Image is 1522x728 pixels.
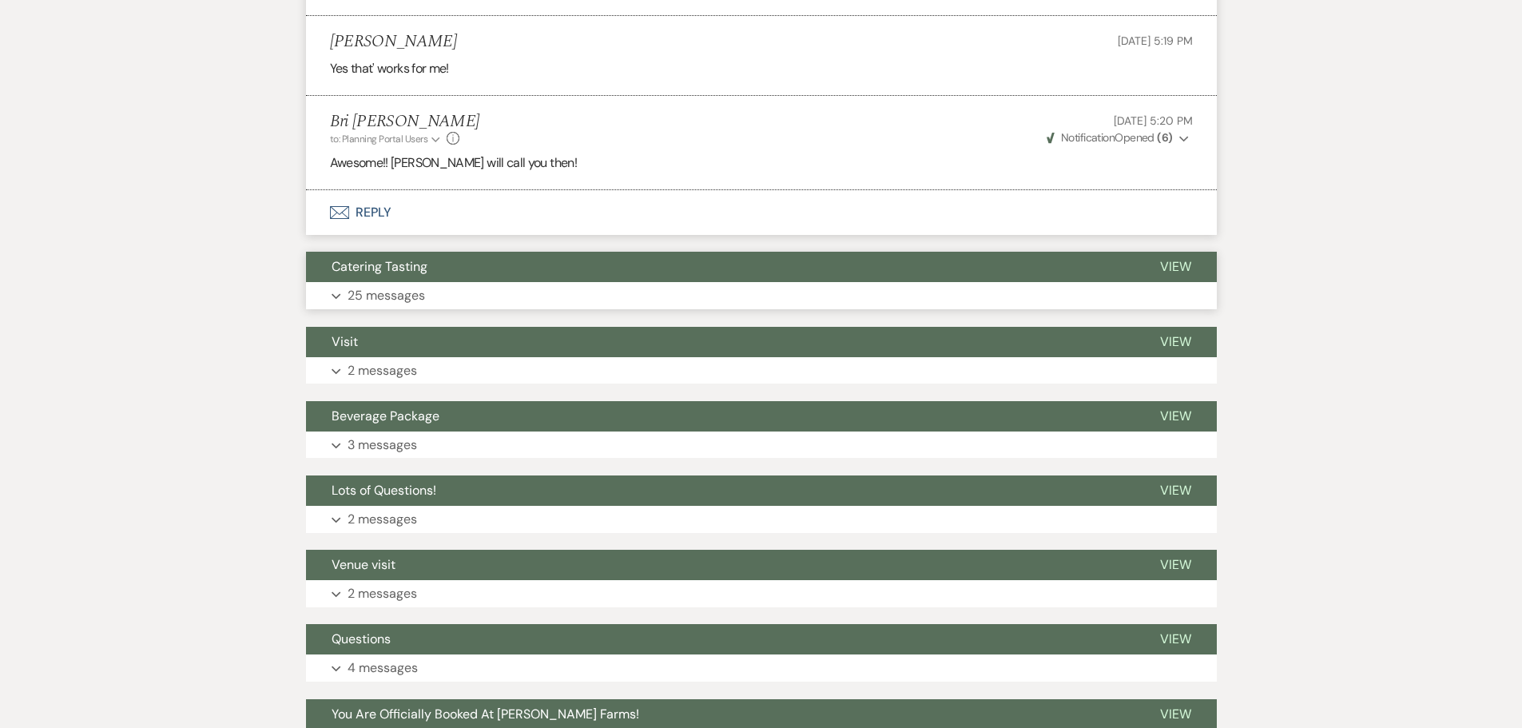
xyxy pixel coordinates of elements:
[1118,34,1192,48] span: [DATE] 5:19 PM
[306,190,1217,235] button: Reply
[306,580,1217,607] button: 2 messages
[330,132,443,146] button: to: Planning Portal Users
[332,333,358,350] span: Visit
[306,327,1135,357] button: Visit
[332,408,439,424] span: Beverage Package
[1114,113,1192,128] span: [DATE] 5:20 PM
[1160,258,1191,275] span: View
[348,583,417,604] p: 2 messages
[1135,401,1217,432] button: View
[332,706,639,722] span: You Are Officially Booked At [PERSON_NAME] Farms!
[1157,130,1172,145] strong: ( 6 )
[1135,550,1217,580] button: View
[306,654,1217,682] button: 4 messages
[306,506,1217,533] button: 2 messages
[306,550,1135,580] button: Venue visit
[1160,482,1191,499] span: View
[348,658,418,678] p: 4 messages
[1047,130,1173,145] span: Opened
[330,133,428,145] span: to: Planning Portal Users
[332,556,395,573] span: Venue visit
[332,482,436,499] span: Lots of Questions!
[1135,475,1217,506] button: View
[330,58,1193,79] p: Yes that' works for me!
[1160,631,1191,647] span: View
[1160,408,1191,424] span: View
[306,282,1217,309] button: 25 messages
[306,357,1217,384] button: 2 messages
[1160,706,1191,722] span: View
[1160,556,1191,573] span: View
[1061,130,1115,145] span: Notification
[306,432,1217,459] button: 3 messages
[1044,129,1193,146] button: NotificationOpened (6)
[1160,333,1191,350] span: View
[1135,252,1217,282] button: View
[332,258,427,275] span: Catering Tasting
[348,360,417,381] p: 2 messages
[348,285,425,306] p: 25 messages
[330,112,480,132] h5: Bri [PERSON_NAME]
[332,631,391,647] span: Questions
[1135,624,1217,654] button: View
[306,475,1135,506] button: Lots of Questions!
[330,32,457,52] h5: [PERSON_NAME]
[1135,327,1217,357] button: View
[348,435,417,455] p: 3 messages
[348,509,417,530] p: 2 messages
[330,153,1193,173] p: Awesome!! [PERSON_NAME] will call you then!
[306,624,1135,654] button: Questions
[306,401,1135,432] button: Beverage Package
[306,252,1135,282] button: Catering Tasting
